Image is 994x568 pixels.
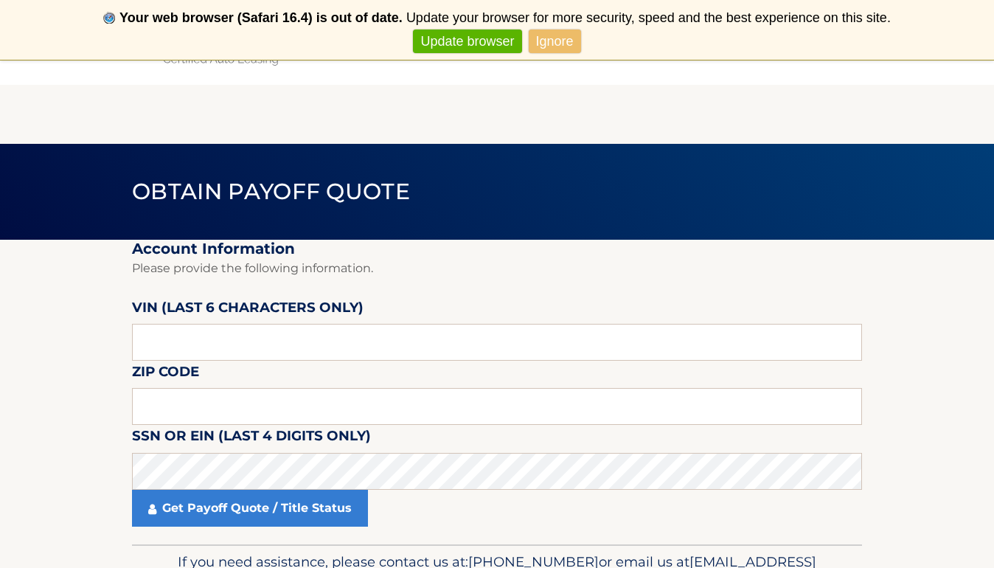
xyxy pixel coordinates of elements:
label: VIN (last 6 characters only) [132,297,364,324]
label: Zip Code [132,361,199,388]
a: Ignore [529,30,581,54]
a: Update browser [413,30,521,54]
h2: Account Information [132,240,862,258]
span: Obtain Payoff Quote [132,178,410,205]
a: Get Payoff Quote / Title Status [132,490,368,527]
label: SSN or EIN (last 4 digits only) [132,425,371,452]
span: Update your browser for more security, speed and the best experience on this site. [406,10,891,25]
p: Please provide the following information. [132,258,862,279]
b: Your web browser (Safari 16.4) is out of date. [119,10,403,25]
